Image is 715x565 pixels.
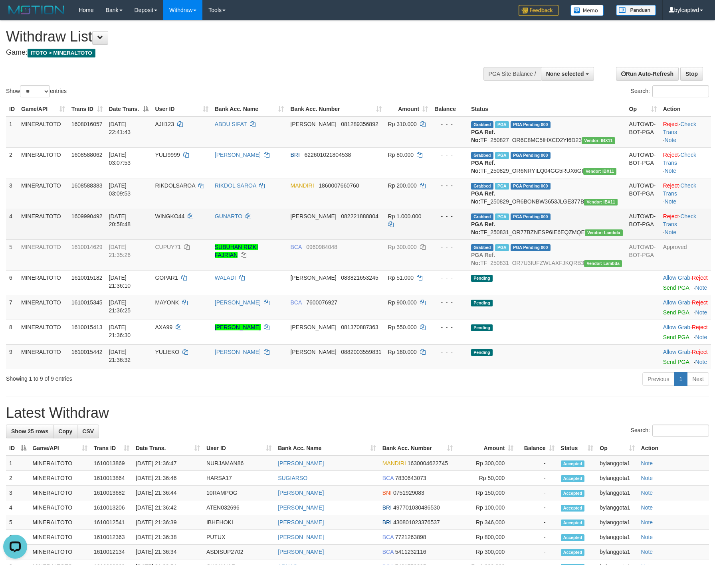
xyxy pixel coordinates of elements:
span: Vendor URL: https://order6.1velocity.biz [584,199,618,205]
td: 1610013869 [91,456,133,471]
td: - [517,500,557,515]
a: ABDU SIFAT [215,121,247,127]
span: GOPAR1 [155,275,178,281]
span: Pending [471,324,493,331]
span: Accepted [561,505,585,512]
a: Note [641,519,653,525]
span: Pending [471,275,493,282]
th: Bank Acc. Name: activate to sort column ascending [212,102,287,117]
span: Rp 1.000.000 [388,213,422,219]
td: bylanggota1 [596,515,638,530]
th: ID [6,102,18,117]
td: bylanggota1 [596,500,638,515]
b: PGA Ref. No: [471,129,495,143]
a: Check Trans [663,152,696,166]
a: Allow Grab [663,349,690,355]
td: · · [660,178,711,209]
span: [DATE] 03:07:53 [109,152,131,166]
div: - - - [434,151,465,159]
span: Accepted [561,475,585,482]
span: 1610015182 [71,275,103,281]
span: Pending [471,300,493,306]
td: MINERALTOTO [18,295,68,320]
span: MANDIRI [290,182,314,189]
span: YULIEKO [155,349,179,355]
a: [PERSON_NAME] [278,534,324,540]
td: · [660,295,711,320]
b: PGA Ref. No: [471,252,495,266]
td: TF_250831_OR7U3IUFZWLAXFJKQRB3 [468,239,626,270]
th: Amount: activate to sort column ascending [385,102,432,117]
td: bylanggota1 [596,486,638,500]
th: Op: activate to sort column ascending [596,441,638,456]
td: AUTOWD-BOT-PGA [626,209,660,239]
a: [PERSON_NAME] [278,490,324,496]
td: · · [660,117,711,148]
a: Allow Grab [663,324,690,330]
td: MINERALTOTO [18,178,68,209]
th: Status: activate to sort column ascending [558,441,597,456]
a: Next [687,372,709,386]
a: Note [641,490,653,496]
td: 6 [6,270,18,295]
span: Pending [471,349,493,356]
span: RIKDOLSAROA [155,182,195,189]
div: - - - [434,120,465,128]
th: Action [660,102,711,117]
span: Grabbed [471,213,493,220]
td: 7 [6,295,18,320]
td: 1610012363 [91,530,133,545]
td: [DATE] 21:36:46 [133,471,203,486]
th: Action [638,441,709,456]
td: MINERALTOTO [30,530,91,545]
button: Open LiveChat chat widget [3,3,27,27]
div: - - - [434,274,465,282]
div: - - - [434,298,465,306]
img: panduan.png [616,5,656,16]
span: 1608016057 [71,121,103,127]
input: Search: [652,85,709,97]
h1: Latest Withdraw [6,405,709,421]
span: 1608588383 [71,182,103,189]
a: Show 25 rows [6,425,53,438]
td: 8 [6,320,18,344]
td: Rp 100,000 [456,500,517,515]
a: Run Auto-Refresh [616,67,679,81]
span: Copy 0751929083 to clipboard [393,490,424,496]
a: CSV [77,425,99,438]
span: 1610015413 [71,324,103,330]
span: AXA99 [155,324,172,330]
td: 9 [6,344,18,369]
td: - [517,471,557,486]
th: Bank Acc. Name: activate to sort column ascending [275,441,379,456]
span: [DATE] 21:36:25 [109,299,131,314]
span: Copy [58,428,72,435]
span: Copy 0960984048 to clipboard [306,244,337,250]
td: 10RAMPOG [203,486,275,500]
a: Copy [53,425,77,438]
span: BRI [382,519,392,525]
th: Game/API: activate to sort column ascending [30,441,91,456]
th: Balance [431,102,468,117]
div: - - - [434,212,465,220]
td: MINERALTOTO [30,471,91,486]
b: PGA Ref. No: [471,190,495,205]
span: Show 25 rows [11,428,48,435]
td: Rp 800,000 [456,530,517,545]
td: Approved [660,239,711,270]
span: Copy 081289356892 to clipboard [341,121,378,127]
td: 5 [6,515,30,530]
span: Marked by bylanggota1 [495,213,509,220]
a: WALADI [215,275,236,281]
img: Feedback.jpg [519,5,559,16]
td: [DATE] 21:36:47 [133,456,203,471]
span: PGA Pending [511,152,551,159]
span: Marked by bylanggota2 [495,152,509,159]
a: [PERSON_NAME] [215,152,261,158]
a: [PERSON_NAME] [278,460,324,466]
span: Copy 7600076927 to clipboard [306,299,337,306]
span: Vendor URL: https://order7.1velocity.biz [584,260,622,267]
th: Trans ID: activate to sort column ascending [68,102,106,117]
th: Game/API: activate to sort column ascending [18,102,68,117]
td: 4 [6,500,30,515]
